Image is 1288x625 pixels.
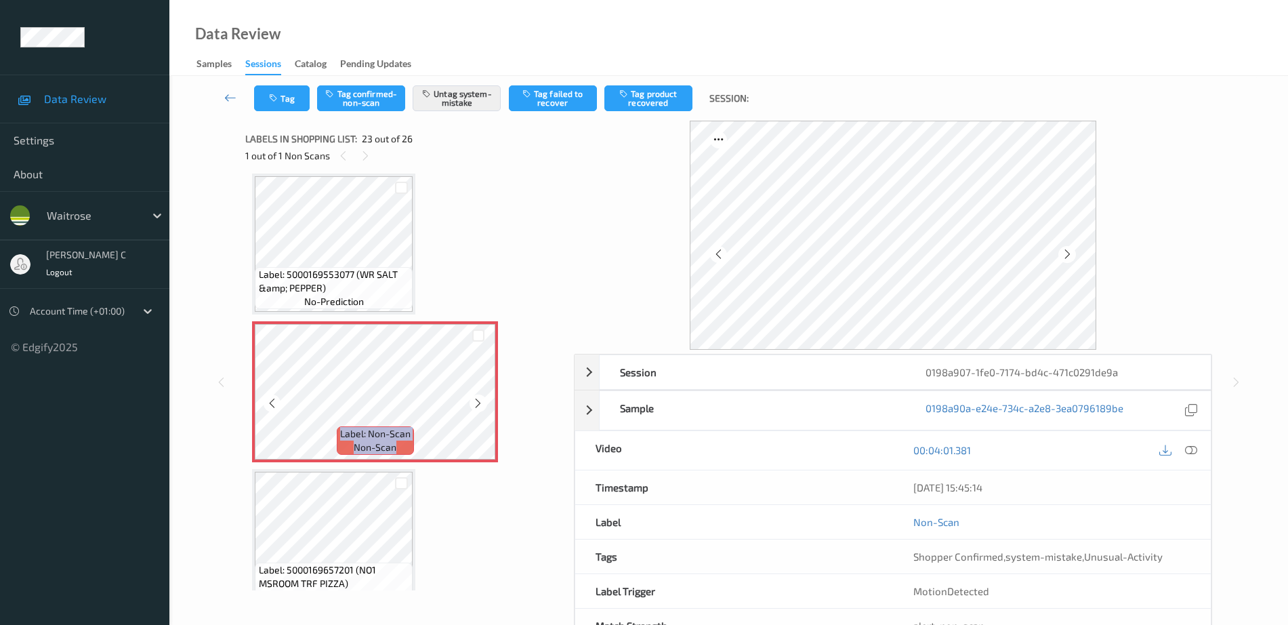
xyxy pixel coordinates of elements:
[575,470,893,504] div: Timestamp
[509,85,597,111] button: Tag failed to recover
[354,441,396,454] span: non-scan
[304,590,364,604] span: no-prediction
[604,85,692,111] button: Tag product recovered
[913,481,1190,494] div: [DATE] 15:45:14
[317,85,405,111] button: Tag confirmed-non-scan
[913,515,959,529] a: Non-Scan
[575,574,893,608] div: Label Trigger
[259,268,410,295] span: Label: 5000169553077 (WR SALT &amp; PEPPER)
[245,57,281,75] div: Sessions
[600,391,905,430] div: Sample
[295,55,340,74] a: Catalog
[1084,550,1163,563] span: Unusual-Activity
[245,132,357,146] span: Labels in shopping list:
[893,574,1211,608] div: MotionDetected
[575,355,1211,390] div: Session0198a907-1fe0-7174-bd4c-471c0291de9a
[340,57,411,74] div: Pending Updates
[575,431,893,470] div: Video
[245,55,295,75] a: Sessions
[709,92,749,105] span: Session:
[905,355,1211,389] div: 0198a907-1fe0-7174-bd4c-471c0291de9a
[340,55,425,74] a: Pending Updates
[195,27,281,41] div: Data Review
[575,505,893,539] div: Label
[196,55,245,74] a: Samples
[295,57,327,74] div: Catalog
[340,427,411,441] span: Label: Non-Scan
[913,443,971,457] a: 00:04:01.381
[259,563,410,590] span: Label: 5000169657201 (NO1 MSROOM TRF PIZZA)
[304,295,364,308] span: no-prediction
[575,540,893,573] div: Tags
[913,550,1003,563] span: Shopper Confirmed
[245,147,564,164] div: 1 out of 1 Non Scans
[413,85,501,111] button: Untag system-mistake
[1005,550,1082,563] span: system-mistake
[362,132,413,146] span: 23 out of 26
[254,85,310,111] button: Tag
[196,57,232,74] div: Samples
[600,355,905,389] div: Session
[926,401,1123,420] a: 0198a90a-e24e-734c-a2e8-3ea0796189be
[575,390,1211,430] div: Sample0198a90a-e24e-734c-a2e8-3ea0796189be
[913,550,1163,563] span: , ,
